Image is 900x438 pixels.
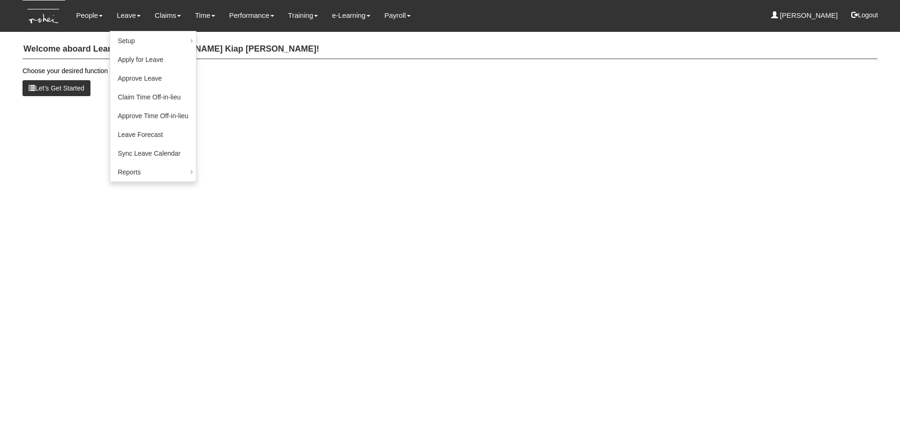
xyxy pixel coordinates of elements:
[155,5,181,26] a: Claims
[110,69,196,88] a: Approve Leave
[22,0,65,32] img: KTs7HI1dOZG7tu7pUkOpGGQAiEQAiEQAj0IhBB1wtXDg6BEAiBEAiBEAiB4RGIoBtemSRFIRACIRACIRACIdCLQARdL1w5OAR...
[117,5,141,26] a: Leave
[384,5,411,26] a: Payroll
[195,5,215,26] a: Time
[110,106,196,125] a: Approve Time Off-in-lieu
[288,5,318,26] a: Training
[110,88,196,106] a: Claim Time Off-in-lieu
[110,125,196,144] a: Leave Forecast
[76,5,103,26] a: People
[110,31,196,50] a: Setup
[110,144,196,163] a: Sync Leave Calendar
[110,50,196,69] a: Apply for Leave
[332,5,370,26] a: e-Learning
[229,5,274,26] a: Performance
[771,5,838,26] a: [PERSON_NAME]
[110,163,196,181] a: Reports
[845,4,885,26] button: Logout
